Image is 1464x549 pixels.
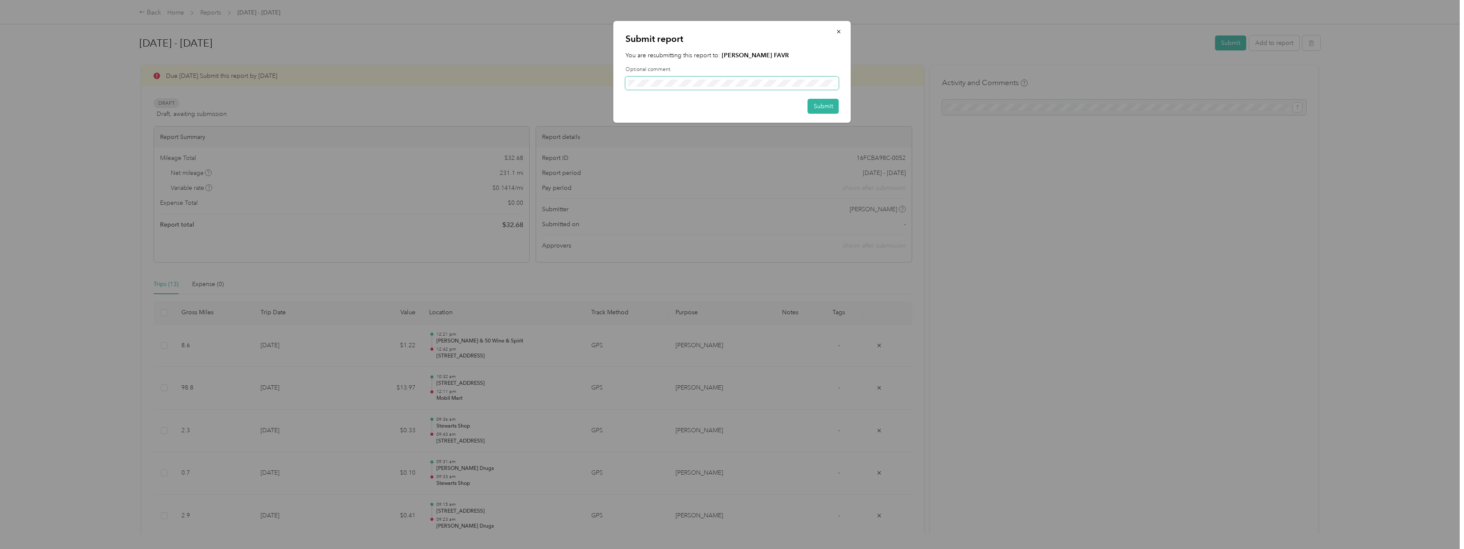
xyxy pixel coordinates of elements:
label: Optional comment [625,66,839,74]
p: You are resubmitting this report to: [625,51,839,60]
p: Submit report [625,33,839,45]
button: Submit [808,99,839,114]
strong: [PERSON_NAME] FAVR [722,52,789,59]
iframe: Everlance-gr Chat Button Frame [1416,501,1464,549]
